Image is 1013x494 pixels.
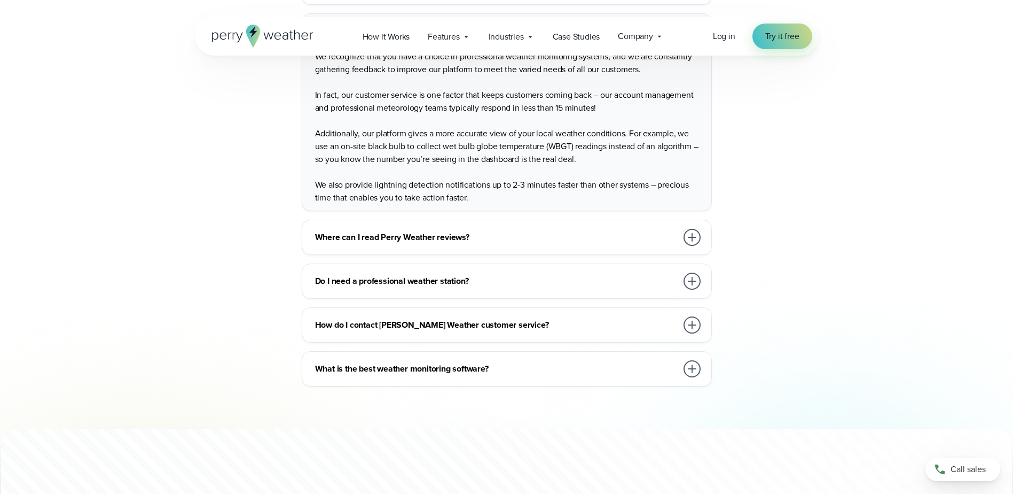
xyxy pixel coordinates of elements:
[315,275,677,288] h3: Do I need a professional weather station?
[765,30,799,43] span: Try it free
[544,26,609,48] a: Case Studies
[752,24,812,49] a: Try it free
[315,231,677,244] h3: Where can I read Perry Weather reviews?
[315,127,703,166] p: Additionally, our platform gives a more accurate view of your local weather conditions. For examp...
[428,30,459,43] span: Features
[925,458,1000,481] a: Call sales
[489,30,524,43] span: Industries
[553,30,600,43] span: Case Studies
[315,179,703,204] p: We also provide lightning detection notifications up to 2-3 minutes faster than other systems – p...
[618,30,653,43] span: Company
[713,30,735,43] a: Log in
[363,30,410,43] span: How it Works
[315,50,703,76] p: We recognize that you have a choice in professional weather monitoring systems, and we are consta...
[315,362,677,375] h3: What is the best weather monitoring software?
[951,463,986,476] span: Call sales
[315,89,703,114] p: In fact, our customer service is one factor that keeps customers coming back – our account manage...
[713,30,735,42] span: Log in
[315,319,677,331] h3: How do I contact [PERSON_NAME] Weather customer service?
[354,26,419,48] a: How it Works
